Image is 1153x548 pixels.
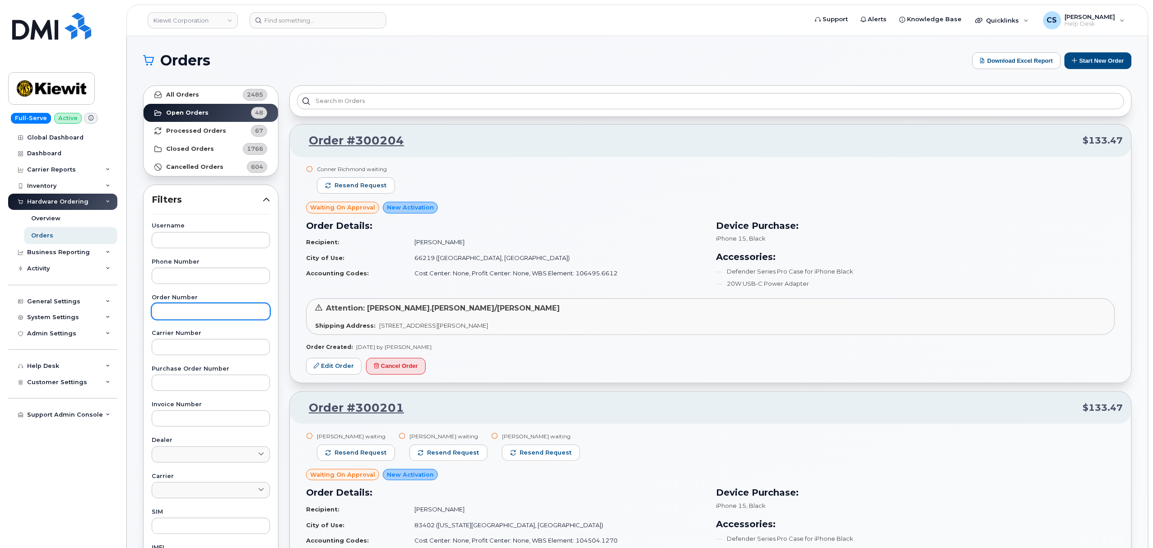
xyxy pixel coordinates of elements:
strong: Accounting Codes: [306,269,369,277]
span: iPhone 15 [716,502,746,509]
strong: Shipping Address: [315,322,376,329]
input: Search in orders [297,93,1124,109]
button: Resend request [317,445,395,461]
a: Open Orders48 [144,104,278,122]
span: Resend request [335,449,386,457]
span: Filters [152,193,263,206]
a: Closed Orders1766 [144,140,278,158]
td: [PERSON_NAME] [406,502,705,517]
button: Resend request [317,177,395,194]
strong: Closed Orders [166,145,214,153]
label: Phone Number [152,259,270,265]
label: Carrier Number [152,330,270,336]
strong: City of Use: [306,521,344,529]
span: $133.47 [1083,401,1123,414]
h3: Accessories: [716,250,1115,264]
h3: Accessories: [716,517,1115,531]
label: Username [152,223,270,229]
span: Waiting On Approval [310,470,375,479]
label: SIM [152,509,270,515]
td: 66219 ([GEOGRAPHIC_DATA], [GEOGRAPHIC_DATA]) [406,250,705,266]
span: New Activation [387,203,434,212]
strong: City of Use: [306,254,344,261]
a: Cancelled Orders604 [144,158,278,176]
strong: Open Orders [166,109,209,116]
td: 83402 ([US_STATE][GEOGRAPHIC_DATA], [GEOGRAPHIC_DATA]) [406,517,705,533]
button: Start New Order [1065,52,1132,69]
td: [PERSON_NAME] [406,234,705,250]
a: Processed Orders67 [144,122,278,140]
td: Cost Center: None, Profit Center: None, WBS Element: 106495.6612 [406,265,705,281]
span: , Black [746,502,766,509]
label: Dealer [152,437,270,443]
button: Cancel Order [366,358,426,375]
div: [PERSON_NAME] waiting [409,432,488,440]
h3: Device Purchase: [716,486,1115,499]
span: 2485 [247,90,263,99]
a: Order #300204 [298,133,404,149]
a: Order #300201 [298,400,404,416]
button: Resend request [502,445,580,461]
label: Order Number [152,295,270,301]
span: [DATE] by [PERSON_NAME] [356,344,432,350]
span: Waiting On Approval [310,203,375,212]
span: [STREET_ADDRESS][PERSON_NAME] [379,322,488,329]
span: Attention: [PERSON_NAME].[PERSON_NAME]/[PERSON_NAME] [326,304,560,312]
li: Defender Series Pro Case for iPhone Black [716,267,1115,276]
span: Resend request [335,181,386,190]
button: Resend request [409,445,488,461]
div: [PERSON_NAME] waiting [502,432,580,440]
h3: Order Details: [306,486,705,499]
iframe: Messenger Launcher [1114,509,1146,541]
div: [PERSON_NAME] waiting [317,432,395,440]
button: Download Excel Report [972,52,1061,69]
span: iPhone 15 [716,235,746,242]
span: 1766 [247,144,263,153]
span: $133.47 [1083,134,1123,147]
li: Defender Series Pro Case for iPhone Black [716,534,1115,543]
strong: Recipient: [306,506,339,513]
label: Purchase Order Number [152,366,270,372]
label: Invoice Number [152,402,270,408]
strong: Recipient: [306,238,339,246]
span: , Black [746,235,766,242]
strong: All Orders [166,91,199,98]
h3: Device Purchase: [716,219,1115,232]
strong: Processed Orders [166,127,226,135]
a: All Orders2485 [144,86,278,104]
a: Edit Order [306,358,362,375]
span: New Activation [387,470,434,479]
span: 67 [255,126,263,135]
div: Conner Richmond waiting [317,165,395,173]
strong: Order Created: [306,344,353,350]
h3: Order Details: [306,219,705,232]
li: 20W USB-C Power Adapter [716,279,1115,288]
span: Resend request [427,449,479,457]
strong: Cancelled Orders [166,163,223,171]
span: Orders [160,54,210,67]
span: Resend request [520,449,572,457]
label: Carrier [152,474,270,479]
span: 604 [251,163,263,171]
strong: Accounting Codes: [306,537,369,544]
span: 48 [255,108,263,117]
